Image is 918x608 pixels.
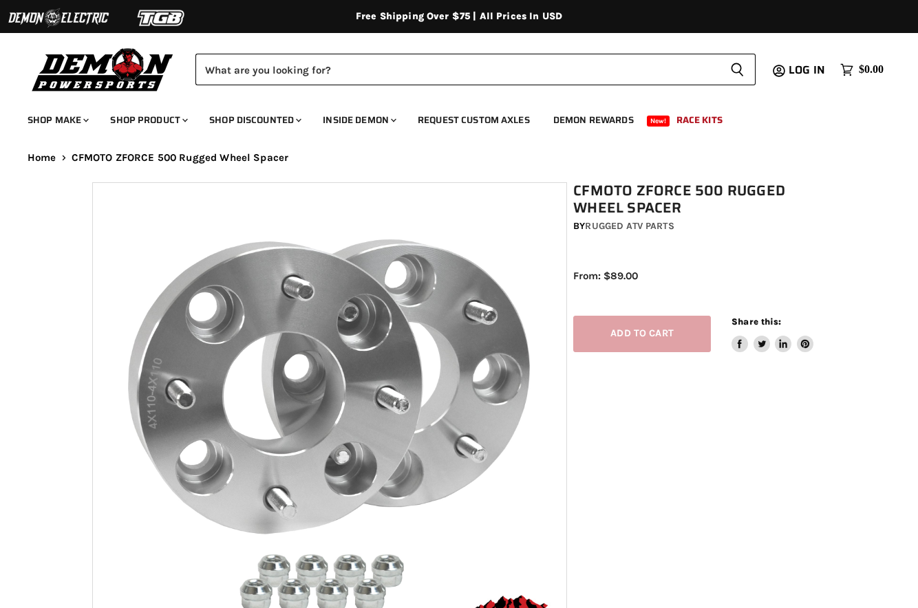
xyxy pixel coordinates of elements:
a: Request Custom Axles [407,106,540,134]
aside: Share this: [732,316,813,352]
a: Home [28,152,56,164]
a: $0.00 [833,60,890,80]
a: Demon Rewards [543,106,644,134]
span: New! [647,116,670,127]
span: CFMOTO ZFORCE 500 Rugged Wheel Spacer [72,152,289,164]
button: Search [719,54,756,85]
img: Demon Powersports [28,45,178,94]
a: Shop Product [100,106,196,134]
a: Race Kits [666,106,733,134]
a: Rugged ATV Parts [585,220,674,232]
a: Shop Discounted [199,106,310,134]
span: $0.00 [859,63,884,76]
input: Search [195,54,719,85]
a: Log in [782,64,833,76]
h1: CFMOTO ZFORCE 500 Rugged Wheel Spacer [573,182,832,217]
span: Share this: [732,316,781,327]
a: Inside Demon [312,106,405,134]
div: by [573,219,832,234]
a: Shop Make [17,106,97,134]
img: Demon Electric Logo 2 [7,5,110,31]
span: From: $89.00 [573,270,638,282]
form: Product [195,54,756,85]
span: Log in [789,61,825,78]
ul: Main menu [17,100,880,134]
img: TGB Logo 2 [110,5,213,31]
